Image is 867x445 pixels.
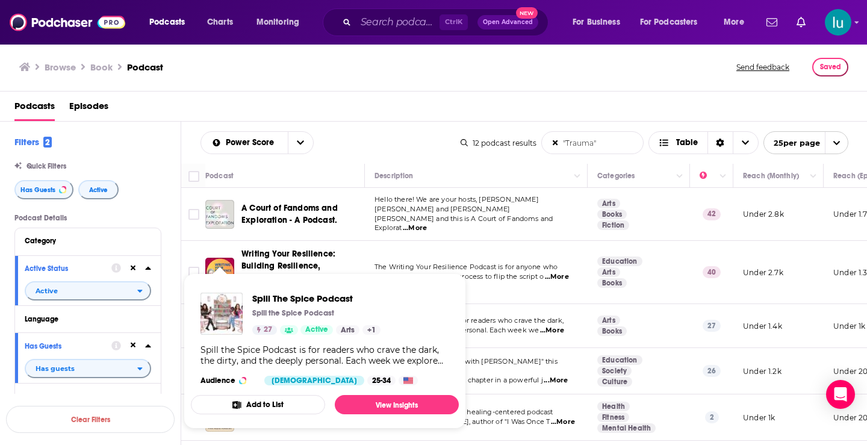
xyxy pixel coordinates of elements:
[25,393,141,401] div: Brand Safety & Suitability
[597,326,627,336] a: Books
[461,138,536,148] div: 12 podcast results
[825,9,851,36] button: Show profile menu
[700,169,716,183] div: Power Score
[792,12,810,33] a: Show notifications dropdown
[264,376,364,385] div: [DEMOGRAPHIC_DATA]
[25,311,151,326] button: Language
[597,316,620,325] a: Arts
[703,365,721,377] p: 26
[25,237,143,245] div: Category
[241,249,338,295] span: Writing Your Resilience: Building Resilience, Embracing Trauma and Healing Through Writing
[336,325,359,335] a: Arts
[597,412,629,422] a: Fitness
[743,169,799,183] div: Reach (Monthly)
[288,132,313,154] button: open menu
[90,61,113,73] h1: Book
[25,338,111,353] button: Has Guests
[570,169,585,184] button: Column Actions
[597,257,642,266] a: Education
[540,326,564,335] span: ...More
[707,132,733,154] div: Sort Direction
[676,138,698,147] span: Table
[806,169,821,184] button: Column Actions
[703,266,721,278] p: 40
[335,395,459,414] a: View Insights
[25,388,151,403] button: Brand Safety & Suitability
[36,288,58,294] span: Active
[252,325,277,335] a: 27
[703,208,721,220] p: 42
[14,96,55,121] a: Podcasts
[374,214,553,232] span: [PERSON_NAME] and this is A Court of Fandoms and Explorat
[597,267,620,277] a: Arts
[477,15,538,30] button: Open AdvancedNew
[14,214,161,222] p: Podcast Details
[762,12,782,33] a: Show notifications dropdown
[252,293,381,304] a: Spill The Spice Podcast
[551,417,575,427] span: ...More
[705,411,719,423] p: 2
[743,209,784,219] p: Under 2.8k
[374,376,543,384] span: evolved podcast is the next chapter in a powerful j
[597,220,629,230] a: Fiction
[200,293,243,335] img: Spill The Spice Podcast
[264,324,272,336] span: 27
[25,261,111,276] button: Active Status
[25,359,151,378] button: open menu
[200,344,449,366] div: Spill the Spice Podcast is for readers who crave the dark, the dirty, and the deeply personal. Ea...
[715,13,759,32] button: open menu
[743,321,782,331] p: Under 1.4k
[545,272,569,282] span: ...More
[241,248,361,296] a: Writing Your Resilience: Building Resilience, Embracing Trauma and Healing Through Writing
[716,169,730,184] button: Column Actions
[25,281,151,300] button: open menu
[826,380,855,409] div: Open Intercom Messenger
[597,278,627,288] a: Books
[764,134,820,152] span: 25 per page
[69,96,108,121] a: Episodes
[743,412,775,423] p: Under 1k
[188,209,199,220] span: Toggle select row
[200,376,255,385] h3: Audience
[544,376,568,385] span: ...More
[199,13,240,32] a: Charts
[205,169,234,183] div: Podcast
[374,263,558,271] span: The Writing Your Resilience Podcast is for anyone who
[20,187,55,193] span: Has Guests
[25,315,143,323] div: Language
[573,14,620,31] span: For Business
[248,13,315,32] button: open menu
[483,19,533,25] span: Open Advanced
[201,138,288,147] button: open menu
[374,408,553,416] span: Beyond the Red House is a healing-centered podcast
[597,169,635,183] div: Categories
[440,14,468,30] span: Ctrl K
[14,136,52,148] h2: Filters
[6,406,175,433] button: Clear Filters
[564,13,635,32] button: open menu
[25,359,151,378] h2: filter dropdown
[200,131,314,154] h2: Choose List sort
[648,131,759,154] h2: Choose View
[597,377,632,387] a: Culture
[597,423,656,433] a: Mental Health
[733,58,793,76] button: Send feedback
[149,14,185,31] span: Podcasts
[334,8,560,36] div: Search podcasts, credits, & more...
[10,11,125,34] img: Podchaser - Follow, Share and Rate Podcasts
[141,13,200,32] button: open menu
[226,138,278,147] span: Power Score
[127,61,163,73] h3: Podcast
[374,195,539,213] span: Hello there! We are your hosts, [PERSON_NAME] [PERSON_NAME] and [PERSON_NAME]
[207,14,233,31] span: Charts
[89,187,108,193] span: Active
[205,258,234,287] img: Writing Your Resilience: Building Resilience, Embracing Trauma and Healing Through Writing
[367,376,396,385] div: 25-34
[78,180,119,199] button: Active
[14,180,73,199] button: Has Guests
[763,131,848,154] button: open menu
